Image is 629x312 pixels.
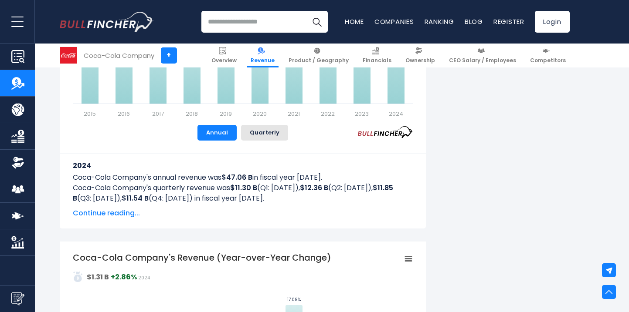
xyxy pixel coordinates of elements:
[401,44,439,67] a: Ownership
[425,17,454,26] a: Ranking
[122,193,149,203] b: $11.54 B
[247,44,279,67] a: Revenue
[321,110,335,118] text: 2022
[253,110,267,118] text: 2020
[186,110,198,118] text: 2018
[374,17,414,26] a: Companies
[445,44,520,67] a: CEO Salary / Employees
[449,57,516,64] span: CEO Salary / Employees
[60,47,77,64] img: KO logo
[73,183,393,203] b: $11.85 B
[73,160,413,171] h3: 2024
[60,12,153,32] a: Go to homepage
[289,57,349,64] span: Product / Geography
[152,110,163,118] text: 2017
[73,252,331,264] tspan: Coca-Cola Company's Revenue (Year-over-Year Change)
[230,183,257,193] b: $11.30 B
[288,110,300,118] text: 2021
[220,110,232,118] text: 2019
[287,296,300,303] text: 17.09%
[87,272,109,282] strong: $1.31 B
[73,208,413,218] span: Continue reading...
[138,275,150,281] span: 2024
[221,172,252,182] b: $47.06 B
[84,50,154,60] div: Coca-Cola Company
[73,172,413,183] p: Coca-Cola Company's annual revenue was in fiscal year [DATE].
[306,11,328,33] button: Search
[345,17,364,26] a: Home
[285,44,353,67] a: Product / Geography
[11,156,24,169] img: Ownership
[73,183,413,204] p: Coca-Cola Company's quarterly revenue was (Q1: [DATE]), (Q2: [DATE]), (Q3: [DATE]), (Q4: [DATE]) ...
[300,183,328,193] b: $12.36 B
[211,57,237,64] span: Overview
[118,110,130,118] text: 2016
[251,57,275,64] span: Revenue
[405,57,435,64] span: Ownership
[359,44,395,67] a: Financials
[207,44,241,67] a: Overview
[60,12,154,32] img: Bullfincher logo
[493,17,524,26] a: Register
[161,47,177,64] a: +
[197,125,237,141] button: Annual
[241,125,288,141] button: Quarterly
[465,17,483,26] a: Blog
[84,110,96,118] text: 2015
[388,110,403,118] text: 2024
[530,57,566,64] span: Competitors
[363,57,391,64] span: Financials
[73,272,83,282] img: addasd
[111,272,137,282] strong: +2.86%
[526,44,570,67] a: Competitors
[535,11,570,33] a: Login
[355,110,369,118] text: 2023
